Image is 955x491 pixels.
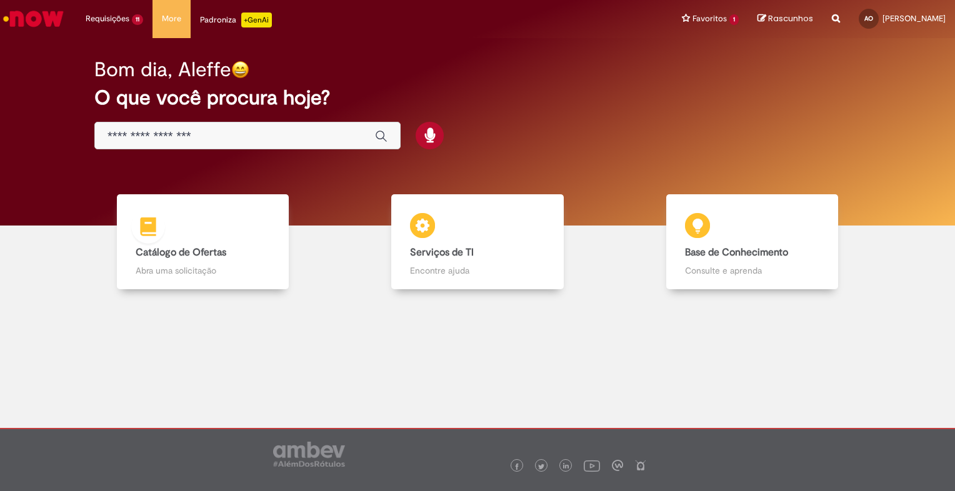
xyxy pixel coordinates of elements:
[584,457,600,474] img: logo_footer_youtube.png
[615,194,889,290] a: Base de Conhecimento Consulte e aprenda
[132,14,143,25] span: 11
[864,14,873,22] span: AO
[685,246,788,259] b: Base de Conhecimento
[241,12,272,27] p: +GenAi
[768,12,813,24] span: Rascunhos
[729,14,739,25] span: 1
[538,464,544,470] img: logo_footer_twitter.png
[635,460,646,471] img: logo_footer_naosei.png
[882,13,946,24] span: [PERSON_NAME]
[136,246,226,259] b: Catálogo de Ofertas
[612,460,623,471] img: logo_footer_workplace.png
[86,12,129,25] span: Requisições
[692,12,727,25] span: Favoritos
[66,194,340,290] a: Catálogo de Ofertas Abra uma solicitação
[136,264,270,277] p: Abra uma solicitação
[757,13,813,25] a: Rascunhos
[410,264,544,277] p: Encontre ajuda
[410,246,474,259] b: Serviços de TI
[563,463,569,470] img: logo_footer_linkedin.png
[514,464,520,470] img: logo_footer_facebook.png
[94,59,231,81] h2: Bom dia, Aleffe
[1,6,66,31] img: ServiceNow
[340,194,614,290] a: Serviços de TI Encontre ajuda
[162,12,181,25] span: More
[685,264,819,277] p: Consulte e aprenda
[94,87,861,109] h2: O que você procura hoje?
[231,61,249,79] img: happy-face.png
[200,12,272,27] div: Padroniza
[273,442,345,467] img: logo_footer_ambev_rotulo_gray.png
